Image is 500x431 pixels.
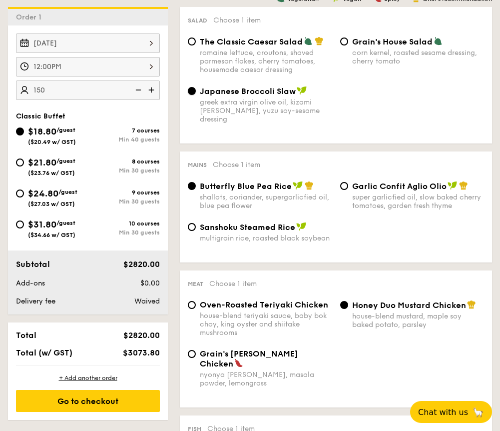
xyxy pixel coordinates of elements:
span: ($34.66 w/ GST) [28,231,75,238]
span: /guest [56,126,75,133]
span: Add-ons [16,279,45,287]
input: $18.80/guest($20.49 w/ GST)7 coursesMin 40 guests [16,127,24,135]
input: Garlic Confit Aglio Oliosuper garlicfied oil, slow baked cherry tomatoes, garden fresh thyme [340,182,348,190]
span: $0.00 [140,279,160,287]
span: Total (w/ GST) [16,348,72,357]
span: /guest [56,219,75,226]
img: icon-chef-hat.a58ddaea.svg [305,181,314,190]
span: Oven-Roasted Teriyaki Chicken [200,300,328,309]
span: Japanese Broccoli Slaw [200,86,296,96]
input: Number of guests [16,80,160,100]
span: $2820.00 [123,259,160,269]
div: Min 30 guests [88,198,160,205]
input: Sanshoku Steamed Ricemultigrain rice, roasted black soybean [188,223,196,231]
img: icon-vegetarian.fe4039eb.svg [304,36,313,45]
span: Choose 1 item [213,16,261,24]
div: house-blend teriyaki sauce, baby bok choy, king oyster and shiitake mushrooms [200,311,332,337]
div: 9 courses [88,189,160,196]
input: $21.80/guest($23.76 w/ GST)8 coursesMin 30 guests [16,158,24,166]
img: icon-vegan.f8ff3823.svg [296,222,306,231]
div: shallots, coriander, supergarlicfied oil, blue pea flower [200,193,332,210]
span: Choose 1 item [209,279,257,288]
div: romaine lettuce, croutons, shaved parmesan flakes, cherry tomatoes, housemade caesar dressing [200,48,332,74]
div: house-blend mustard, maple soy baked potato, parsley [352,312,485,329]
span: $3073.80 [123,348,160,357]
span: $18.80 [28,126,56,137]
span: Waived [134,297,160,305]
img: icon-chef-hat.a58ddaea.svg [459,181,468,190]
div: Min 30 guests [88,167,160,174]
span: Grain's [PERSON_NAME] Chicken [200,349,298,368]
img: icon-vegan.f8ff3823.svg [293,181,303,190]
span: The Classic Caesar Salad [200,37,303,46]
span: Total [16,330,36,340]
span: $2820.00 [123,330,160,340]
input: $24.80/guest($27.03 w/ GST)9 coursesMin 30 guests [16,189,24,197]
input: Butterfly Blue Pea Riceshallots, coriander, supergarlicfied oil, blue pea flower [188,182,196,190]
div: + Add another order [16,374,160,382]
span: Grain's House Salad [352,37,433,46]
span: Classic Buffet [16,112,65,120]
div: 8 courses [88,158,160,165]
span: Choose 1 item [213,160,260,169]
input: Grain's House Saladcorn kernel, roasted sesame dressing, cherry tomato [340,37,348,45]
span: Order 1 [16,13,45,21]
span: Chat with us [418,407,468,417]
img: icon-vegan.f8ff3823.svg [297,86,307,95]
span: $24.80 [28,188,58,199]
img: icon-reduce.1d2dbef1.svg [130,80,145,99]
span: $21.80 [28,157,56,168]
span: ($27.03 w/ GST) [28,200,75,207]
div: greek extra virgin olive oil, kizami [PERSON_NAME], yuzu soy-sesame dressing [200,98,332,123]
span: Salad [188,17,207,24]
img: icon-chef-hat.a58ddaea.svg [315,36,324,45]
span: Meat [188,280,203,287]
img: icon-spicy.37a8142b.svg [234,358,243,367]
div: super garlicfied oil, slow baked cherry tomatoes, garden fresh thyme [352,193,485,210]
img: icon-vegan.f8ff3823.svg [448,181,458,190]
input: $31.80/guest($34.66 w/ GST)10 coursesMin 30 guests [16,220,24,228]
img: icon-vegetarian.fe4039eb.svg [434,36,443,45]
span: ($20.49 w/ GST) [28,138,76,145]
input: Oven-Roasted Teriyaki Chickenhouse-blend teriyaki sauce, baby bok choy, king oyster and shiitake ... [188,301,196,309]
div: 7 courses [88,127,160,134]
input: Japanese Broccoli Slawgreek extra virgin olive oil, kizami [PERSON_NAME], yuzu soy-sesame dressing [188,87,196,95]
span: Garlic Confit Aglio Olio [352,181,447,191]
img: icon-add.58712e84.svg [145,80,160,99]
span: Subtotal [16,259,50,269]
span: /guest [56,157,75,164]
input: Grain's [PERSON_NAME] Chickennyonya [PERSON_NAME], masala powder, lemongrass [188,350,196,358]
div: 10 courses [88,220,160,227]
input: Event time [16,57,160,76]
span: /guest [58,188,77,195]
div: multigrain rice, roasted black soybean [200,234,332,242]
span: Butterfly Blue Pea Rice [200,181,292,191]
div: Min 30 guests [88,229,160,236]
span: $31.80 [28,219,56,230]
span: Honey Duo Mustard Chicken [352,300,466,310]
input: Honey Duo Mustard Chickenhouse-blend mustard, maple soy baked potato, parsley [340,301,348,309]
div: Min 40 guests [88,136,160,143]
span: Mains [188,161,207,168]
button: Chat with us🦙 [410,401,492,423]
div: Go to checkout [16,390,160,412]
div: corn kernel, roasted sesame dressing, cherry tomato [352,48,485,65]
input: The Classic Caesar Saladromaine lettuce, croutons, shaved parmesan flakes, cherry tomatoes, house... [188,37,196,45]
span: 🦙 [472,406,484,418]
span: Delivery fee [16,297,55,305]
input: Event date [16,33,160,53]
div: nyonya [PERSON_NAME], masala powder, lemongrass [200,370,332,387]
img: icon-chef-hat.a58ddaea.svg [467,300,476,309]
span: ($23.76 w/ GST) [28,169,75,176]
span: Sanshoku Steamed Rice [200,222,295,232]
